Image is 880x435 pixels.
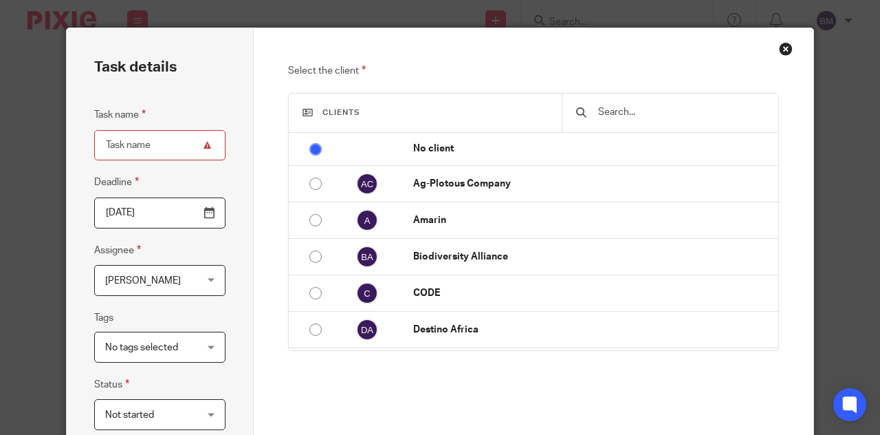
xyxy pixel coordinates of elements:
p: Ag-Plotous Company [413,177,771,191]
span: Not started [105,410,154,420]
img: svg%3E [356,173,378,195]
label: Status [94,376,129,392]
input: Task name [94,130,225,161]
p: Destino Africa [413,323,771,337]
label: Tags [94,311,113,325]
img: svg%3E [356,246,378,268]
p: Select the client [288,63,780,79]
span: Clients [322,109,360,116]
p: No client [413,142,771,156]
label: Deadline [94,174,139,190]
input: Search... [597,105,764,120]
label: Assignee [94,242,141,258]
p: CODE [413,286,771,300]
p: Biodiversity Alliance [413,250,771,264]
div: Close this dialog window [779,42,793,56]
p: Amarin [413,213,771,227]
span: [PERSON_NAME] [105,276,181,286]
span: No tags selected [105,343,178,352]
img: svg%3E [356,282,378,304]
h2: Task details [94,56,177,79]
img: svg%3E [356,319,378,341]
img: svg%3E [356,209,378,231]
label: Task name [94,107,146,123]
input: Pick a date [94,198,225,229]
